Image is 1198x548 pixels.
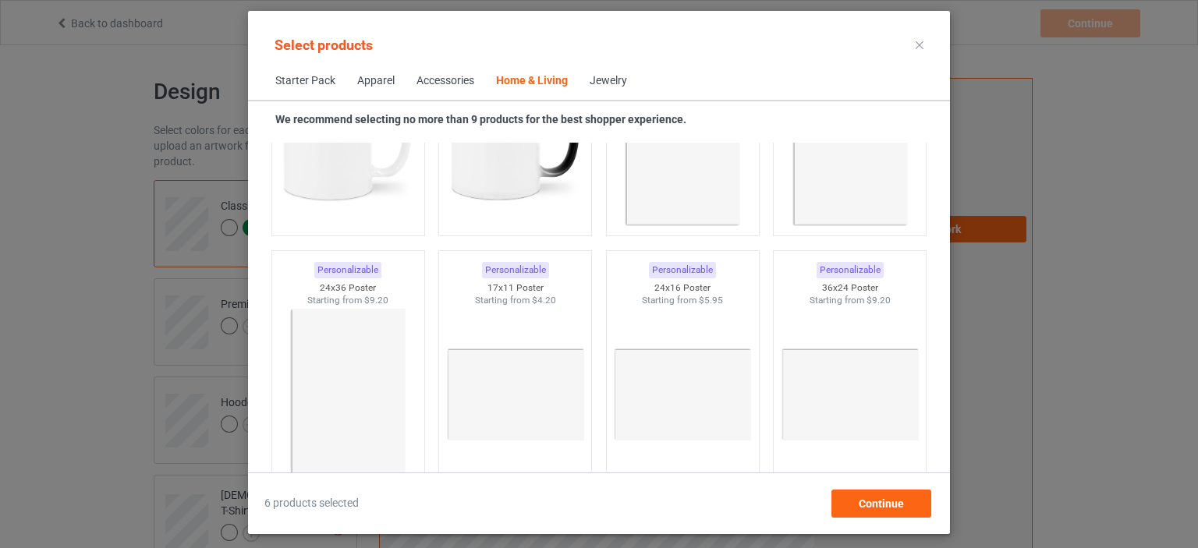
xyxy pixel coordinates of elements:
[275,37,373,53] span: Select products
[774,294,926,307] div: Starting from
[607,281,759,295] div: 24x16 Poster
[607,294,759,307] div: Starting from
[439,294,591,307] div: Starting from
[699,295,723,306] span: $5.95
[774,281,926,295] div: 36x24 Poster
[314,262,381,278] div: Personalizable
[496,73,568,89] div: Home & Living
[275,113,686,126] strong: We recommend selecting no more than 9 products for the best shopper experience.
[272,294,424,307] div: Starting from
[416,73,474,89] div: Accessories
[445,307,585,482] img: regular.jpg
[817,262,884,278] div: Personalizable
[590,73,627,89] div: Jewelry
[364,295,388,306] span: $9.20
[831,490,931,518] div: Continue
[482,262,549,278] div: Personalizable
[439,281,591,295] div: 17x11 Poster
[649,262,716,278] div: Personalizable
[264,62,346,100] span: Starter Pack
[780,307,920,482] img: regular.jpg
[357,73,395,89] div: Apparel
[859,497,904,510] span: Continue
[613,307,753,482] img: regular.jpg
[532,295,556,306] span: $4.20
[264,496,359,511] span: 6 products selected
[867,295,891,306] span: $9.20
[272,281,424,295] div: 24x36 Poster
[278,307,418,482] img: regular.jpg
